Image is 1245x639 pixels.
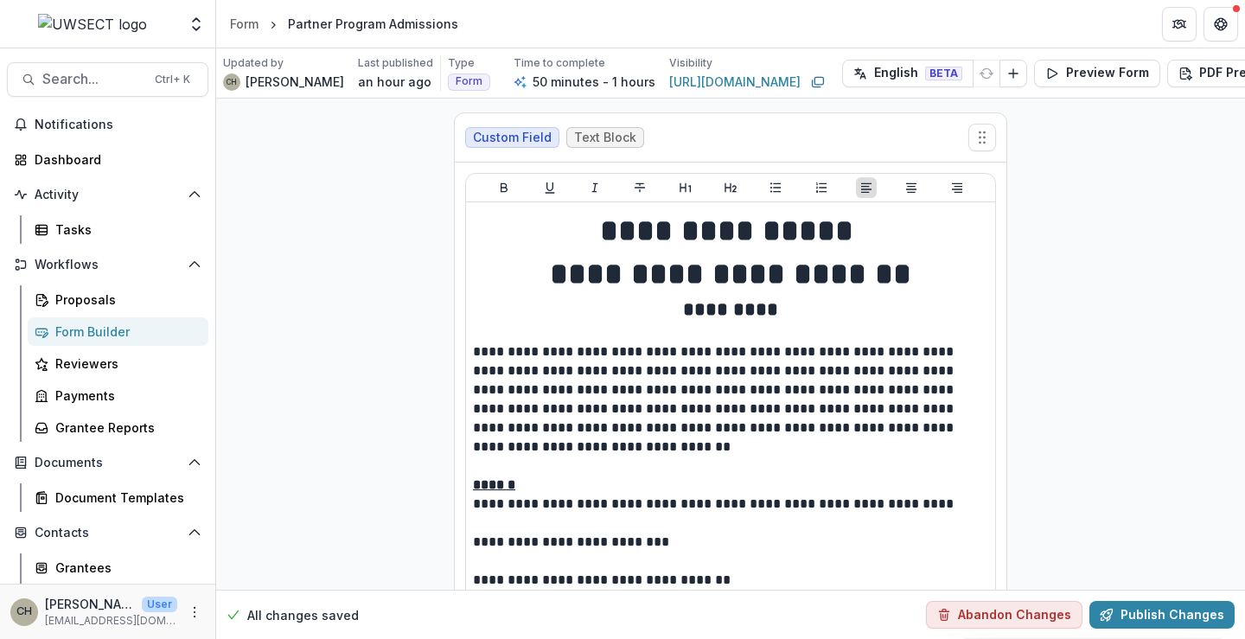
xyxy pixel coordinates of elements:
[184,602,205,623] button: More
[35,526,181,540] span: Contacts
[38,14,147,35] img: UWSECT logo
[28,483,208,512] a: Document Templates
[669,55,712,71] p: Visibility
[7,111,208,138] button: Notifications
[184,7,208,42] button: Open entity switcher
[227,79,237,86] div: Carli Herz
[574,131,636,145] span: Text Block
[448,55,475,71] p: Type
[808,72,828,93] button: Copy link
[926,601,1082,629] button: Abandon Changes
[55,355,195,373] div: Reviewers
[1162,7,1197,42] button: Partners
[584,177,605,198] button: Italicize
[629,177,650,198] button: Strike
[55,559,195,577] div: Grantees
[45,613,177,629] p: [EMAIL_ADDRESS][DOMAIN_NAME]
[230,15,259,33] div: Form
[35,118,201,132] span: Notifications
[7,449,208,476] button: Open Documents
[968,124,996,151] button: Move field
[55,419,195,437] div: Grantee Reports
[28,285,208,314] a: Proposals
[55,291,195,309] div: Proposals
[223,55,284,71] p: Updated by
[842,60,974,87] button: English BETA
[28,349,208,378] a: Reviewers
[28,317,208,346] a: Form Builder
[358,55,433,71] p: Last published
[947,177,967,198] button: Align Right
[856,177,877,198] button: Align Left
[55,387,195,405] div: Payments
[669,73,801,91] a: [URL][DOMAIN_NAME]
[973,60,1000,87] button: Refresh Translation
[55,323,195,341] div: Form Builder
[142,597,177,612] p: User
[7,181,208,208] button: Open Activity
[151,70,194,89] div: Ctrl + K
[28,413,208,442] a: Grantee Reports
[1034,60,1160,87] button: Preview Form
[7,519,208,546] button: Open Contacts
[16,606,32,617] div: Carli Herz
[494,177,514,198] button: Bold
[720,177,741,198] button: Heading 2
[1203,7,1238,42] button: Get Help
[7,251,208,278] button: Open Workflows
[456,75,482,87] span: Form
[28,553,208,582] a: Grantees
[247,606,359,624] p: All changes saved
[223,11,465,36] nav: breadcrumb
[223,11,265,36] a: Form
[811,177,832,198] button: Ordered List
[28,381,208,410] a: Payments
[765,177,786,198] button: Bullet List
[35,456,181,470] span: Documents
[42,71,144,87] span: Search...
[28,215,208,244] a: Tasks
[539,177,560,198] button: Underline
[473,131,552,145] span: Custom Field
[999,60,1027,87] button: Add Language
[246,73,344,91] p: [PERSON_NAME]
[533,73,655,91] p: 50 minutes - 1 hours
[35,188,181,202] span: Activity
[55,220,195,239] div: Tasks
[45,595,135,613] p: [PERSON_NAME]
[358,73,431,91] p: an hour ago
[901,177,922,198] button: Align Center
[675,177,696,198] button: Heading 1
[7,62,208,97] button: Search...
[288,15,458,33] div: Partner Program Admissions
[55,489,195,507] div: Document Templates
[514,55,605,71] p: Time to complete
[1089,601,1235,629] button: Publish Changes
[7,145,208,174] a: Dashboard
[35,258,181,272] span: Workflows
[35,150,195,169] div: Dashboard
